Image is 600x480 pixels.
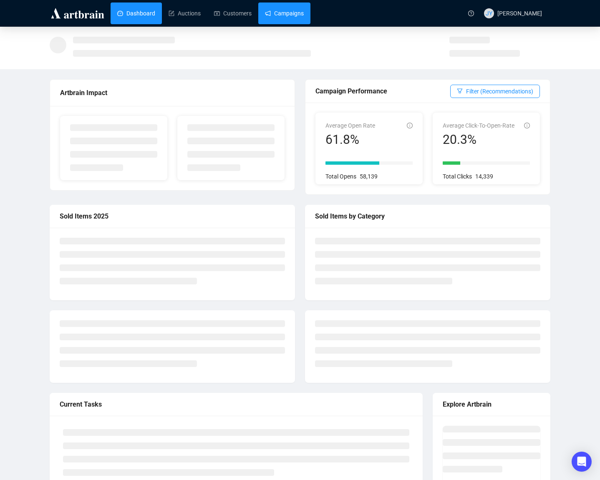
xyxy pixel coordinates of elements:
div: Campaign Performance [315,86,450,96]
span: Average Open Rate [325,122,375,129]
div: Sold Items by Category [315,211,540,221]
span: info-circle [407,123,413,128]
span: JY [486,9,492,18]
span: Filter (Recommendations) [466,87,533,96]
a: Customers [214,3,252,24]
a: Dashboard [117,3,155,24]
div: Explore Artbrain [443,399,540,410]
span: Average Click-To-Open-Rate [443,122,514,129]
div: 61.8% [325,132,375,148]
span: info-circle [524,123,530,128]
span: Total Opens [325,173,356,180]
a: Campaigns [265,3,304,24]
span: 58,139 [360,173,378,180]
div: Sold Items 2025 [60,211,285,221]
button: Filter (Recommendations) [450,85,540,98]
div: 20.3% [443,132,514,148]
span: question-circle [468,10,474,16]
span: 14,339 [475,173,493,180]
div: Current Tasks [60,399,413,410]
div: Open Intercom Messenger [572,452,592,472]
img: logo [50,7,106,20]
span: Total Clicks [443,173,472,180]
div: Artbrain Impact [60,88,285,98]
span: [PERSON_NAME] [497,10,542,17]
a: Auctions [169,3,201,24]
span: filter [457,88,463,94]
